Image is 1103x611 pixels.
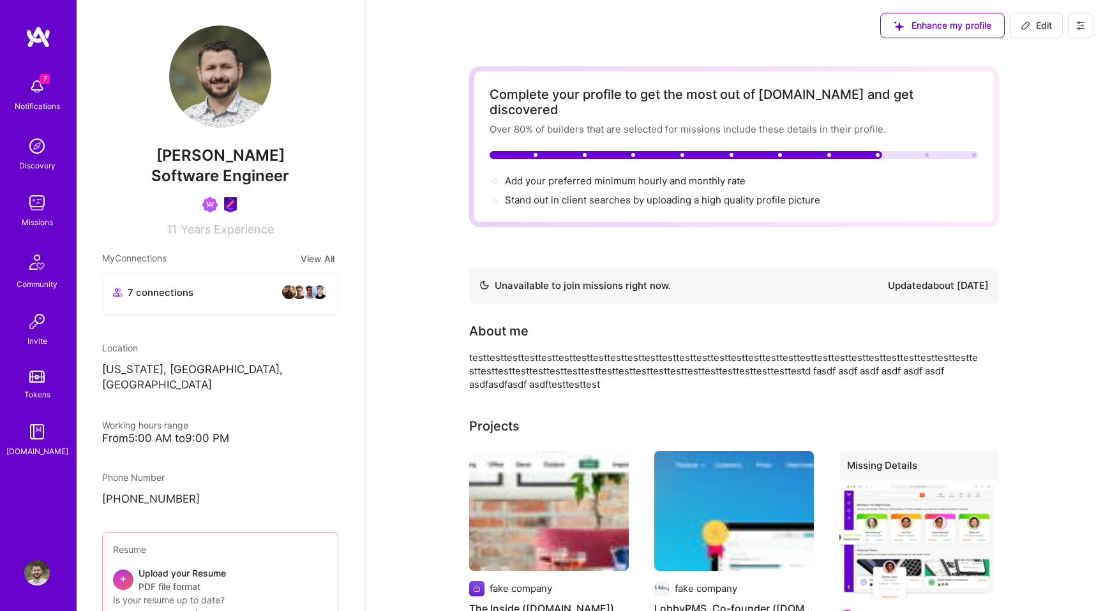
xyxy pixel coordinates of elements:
img: avatar [312,284,327,300]
div: Location [102,341,338,355]
div: +Upload your ResumePDF file format [113,566,327,593]
img: avatar [281,284,297,300]
span: Software Engineer [151,166,289,185]
img: Company logo [469,581,484,596]
img: LobbyPMS, Co-founder (lobbypms.com) [654,451,814,571]
img: A.Team [839,480,999,600]
img: avatar [292,284,307,300]
img: Company logo [654,581,670,596]
div: Tokens [24,388,50,401]
div: From 5:00 AM to 9:00 PM [102,432,338,445]
img: bell [24,74,50,99]
span: + [119,571,127,585]
div: Unavailable to join missions right now. [479,278,671,293]
span: PDF file format [139,580,226,593]
div: Discovery [19,159,56,172]
div: Upload your Resume [139,566,226,593]
div: Is your resume up to date? [113,593,327,607]
div: Stand out in client searches by uploading a high quality profile picture [505,193,820,207]
img: tokens [29,371,45,383]
button: Edit [1010,13,1063,38]
span: Edit [1021,19,1052,32]
span: 7 [40,74,50,84]
span: 11 [167,223,177,236]
div: About me [469,321,529,341]
div: testtesttesttesttesttesttesttesttesttesttesttesttesttesttesttesttesttesttesttesttesttesttesttestt... [469,351,980,391]
span: [PERSON_NAME] [102,146,338,165]
i: icon Collaborator [113,288,123,297]
div: Invite [27,334,47,348]
div: fake company [490,582,552,595]
img: The Inside (theinside.com) [469,451,629,571]
img: Availability [479,280,490,290]
img: Product Design Guild [223,197,238,212]
img: logo [26,26,51,48]
a: User Avatar [21,560,53,585]
div: Notifications [15,99,60,113]
div: Missions [22,216,53,229]
img: avatar [302,284,317,300]
div: Complete your profile to get the most out of [DOMAIN_NAME] and get discovered [490,87,979,117]
button: View All [297,251,338,266]
i: icon SuggestedTeams [894,21,904,31]
div: [DOMAIN_NAME] [6,445,68,458]
img: Been on Mission [202,197,218,212]
span: Enhance my profile [894,19,991,32]
div: Updated about [DATE] [888,278,989,293]
img: Invite [24,309,50,334]
span: Working hours range [102,420,188,431]
img: User Avatar [24,560,50,585]
button: Enhance my profile [880,13,1005,38]
span: Add your preferred minimum hourly and monthly rate [505,175,746,187]
span: Years Experience [181,223,274,236]
span: Phone Number [102,472,165,483]
img: guide book [24,419,50,445]
div: Missing Details [839,451,999,485]
div: Community [17,277,57,291]
span: 7 connections [128,286,193,299]
button: 7 connectionsavataravataravataravatar [102,274,338,316]
span: My Connections [102,251,167,266]
img: Community [22,247,52,277]
span: Resume [113,544,146,555]
p: [PHONE_NUMBER] [102,492,338,507]
div: Over 80% of builders that are selected for missions include these details in their profile. [490,122,979,136]
img: discovery [24,133,50,159]
img: teamwork [24,190,50,216]
img: User Avatar [169,26,271,128]
div: fake company [675,582,737,595]
div: Tell us a little about yourself [469,321,529,341]
p: [US_STATE], [GEOGRAPHIC_DATA], [GEOGRAPHIC_DATA] [102,362,338,393]
div: Projects [469,416,520,436]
